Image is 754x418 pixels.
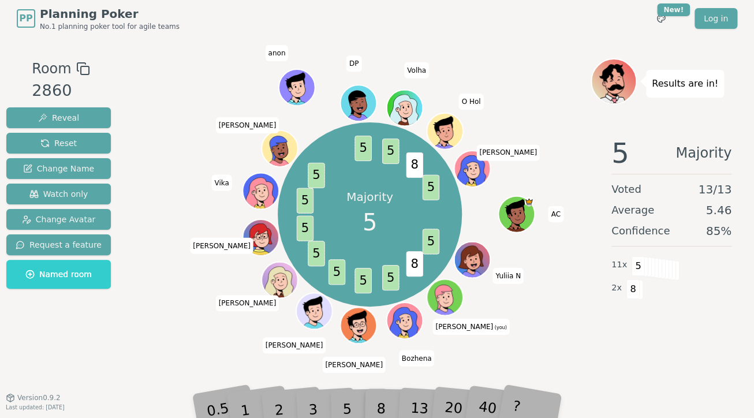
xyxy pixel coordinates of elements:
span: 2 x [611,282,622,294]
a: Log in [695,8,737,29]
button: Reveal [6,107,111,128]
p: Majority [346,189,393,205]
span: 5 [354,268,371,293]
span: 5 [611,139,629,167]
span: Click to change your name [404,62,429,79]
div: New! [657,3,690,16]
span: Click to change your name [216,295,279,311]
a: PPPlanning PokerNo.1 planning poker tool for agile teams [17,6,180,31]
button: Change Name [6,158,111,179]
span: 5 [632,256,645,276]
span: Reset [40,137,77,149]
span: 5 [422,174,439,200]
button: Click to change your avatar [428,281,462,315]
span: AC is the host [524,197,533,207]
span: Last updated: [DATE] [6,404,65,410]
span: 11 x [611,259,627,271]
span: 5 [382,265,398,290]
span: 5 [354,136,371,161]
span: Confidence [611,223,670,239]
span: PP [19,12,32,25]
span: Click to change your name [492,268,524,284]
span: Click to change your name [211,175,232,191]
span: 8 [406,251,423,277]
span: 5 [308,241,324,266]
span: 5 [363,205,377,240]
span: Watch only [29,188,88,200]
span: Voted [611,181,641,197]
button: Watch only [6,184,111,204]
span: 8 [626,279,640,299]
span: Click to change your name [432,319,509,335]
span: Average [611,202,654,218]
div: 2860 [32,79,89,103]
span: Click to change your name [548,206,563,222]
button: Request a feature [6,234,111,255]
span: Change Name [23,163,94,174]
span: Room [32,58,71,79]
button: Change Avatar [6,209,111,230]
button: Reset [6,133,111,154]
span: 5 [296,188,313,213]
span: 5 [422,229,439,254]
span: 5 [382,139,398,164]
span: Planning Poker [40,6,180,22]
span: Change Avatar [22,214,96,225]
span: Click to change your name [399,350,435,367]
span: Version 0.9.2 [17,393,61,402]
button: Named room [6,260,111,289]
span: Reveal [38,112,79,124]
span: Click to change your name [263,337,326,353]
span: Click to change your name [346,56,361,72]
span: (you) [493,325,507,330]
span: 13 / 13 [698,181,731,197]
span: Click to change your name [216,117,279,133]
span: 5 [308,163,324,188]
span: 5 [328,259,345,285]
span: Majority [675,139,731,167]
p: Results are in! [652,76,718,92]
span: No.1 planning poker tool for agile teams [40,22,180,31]
span: Click to change your name [322,357,386,373]
span: 8 [406,152,423,178]
span: Request a feature [16,239,102,251]
span: 85 % [706,223,731,239]
span: Click to change your name [190,238,253,254]
span: Click to change your name [458,94,483,110]
span: Click to change your name [476,145,540,161]
span: Named room [25,268,92,280]
span: 5 [296,215,313,241]
span: 5.46 [706,202,731,218]
button: New! [651,8,671,29]
button: Version0.9.2 [6,393,61,402]
span: Click to change your name [265,45,288,61]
